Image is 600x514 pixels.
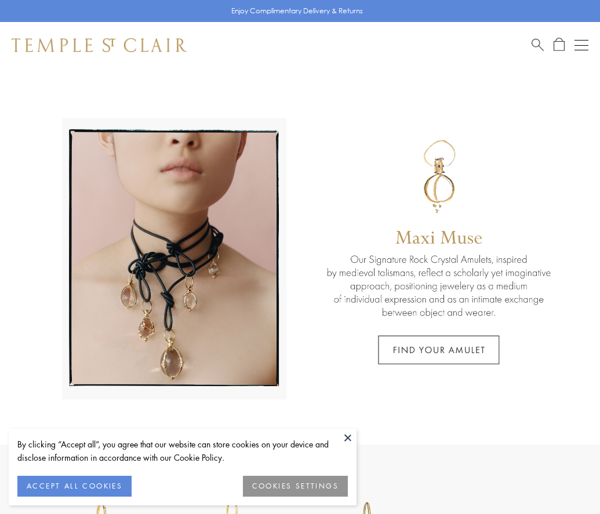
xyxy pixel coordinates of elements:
button: ACCEPT ALL COOKIES [17,476,132,497]
a: Search [532,38,544,52]
div: By clicking “Accept all”, you agree that our website can store cookies on your device and disclos... [17,438,348,464]
button: COOKIES SETTINGS [243,476,348,497]
button: Open navigation [574,38,588,52]
img: Temple St. Clair [12,38,187,52]
p: Enjoy Complimentary Delivery & Returns [231,5,363,17]
a: Open Shopping Bag [554,38,565,52]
